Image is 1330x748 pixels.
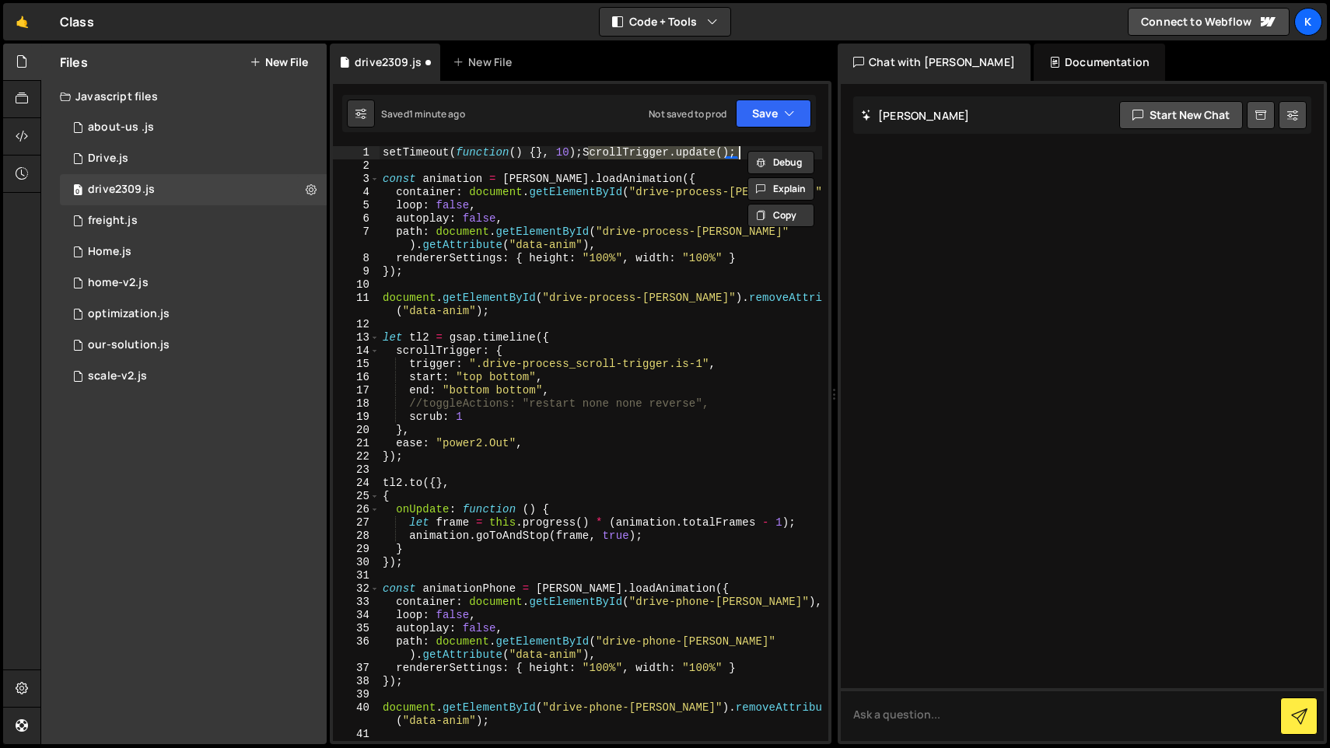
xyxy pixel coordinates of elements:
div: 6044/13107.js [60,143,327,174]
div: optimization.js [88,307,170,321]
button: Start new chat [1119,101,1243,129]
div: 30 [333,556,380,569]
button: Save [736,100,811,128]
div: Class [60,12,94,31]
button: Debug [747,151,814,174]
div: 12 [333,318,380,331]
div: our-solution.js [88,338,170,352]
div: 6044/13210.js [60,299,327,330]
div: 29 [333,543,380,556]
div: 3 [333,173,380,186]
div: Not saved to prod [649,107,726,121]
div: 13 [333,331,380,344]
a: Connect to Webflow [1128,8,1290,36]
div: 22 [333,450,380,463]
div: about-us .js [88,121,154,135]
div: 35 [333,622,380,635]
div: 4 [333,186,380,199]
div: drive2309.js [355,54,422,70]
div: 38 [333,675,380,688]
div: 36 [333,635,380,662]
div: 32 [333,582,380,596]
div: 15 [333,358,380,371]
div: 1 minute ago [409,107,465,121]
div: 25 [333,490,380,503]
div: 16 [333,371,380,384]
div: 6044/47149.js [60,174,327,205]
div: 11 [333,292,380,318]
div: 2 [333,159,380,173]
div: 28 [333,530,380,543]
a: 🤙 [3,3,41,40]
div: 33 [333,596,380,609]
div: 6044/19487.js [60,205,327,236]
div: 27 [333,516,380,530]
div: 17 [333,384,380,397]
button: Copy [747,204,814,227]
button: New File [250,56,308,68]
button: Code + Tools [600,8,730,36]
div: New File [453,54,518,70]
div: Chat with [PERSON_NAME] [838,44,1031,81]
div: Documentation [1034,44,1165,81]
div: 6044/37913.js [60,267,327,299]
a: K [1294,8,1322,36]
div: 6 [333,212,380,225]
div: 34 [333,609,380,622]
div: 8 [333,252,380,265]
div: Javascript files [41,81,327,112]
div: 26 [333,503,380,516]
div: 5 [333,199,380,212]
h2: [PERSON_NAME] [861,108,969,123]
div: 18 [333,397,380,411]
div: Home.js [88,245,131,259]
div: 20 [333,424,380,437]
div: 23 [333,463,380,477]
div: 6044/19293.js [60,330,327,361]
div: drive2309.js [88,183,155,197]
div: 31 [333,569,380,582]
div: 21 [333,437,380,450]
div: 39 [333,688,380,701]
div: 40 [333,701,380,728]
div: Saved [381,107,465,121]
div: scale-v2.js [88,369,147,383]
div: 6044/27934.js [60,361,327,392]
div: Drive.js [88,152,128,166]
button: Explain [747,177,814,201]
div: 24 [333,477,380,490]
div: 6044/11375.js [60,236,327,267]
div: 9 [333,265,380,278]
div: 41 [333,728,380,741]
div: 19 [333,411,380,424]
h2: Files [60,54,88,71]
div: 6044/13421.js [60,112,327,143]
div: 14 [333,344,380,358]
div: 10 [333,278,380,292]
div: 7 [333,225,380,252]
div: 1 [333,146,380,159]
div: freight.js [88,214,138,228]
span: 0 [73,185,82,197]
div: 37 [333,662,380,675]
div: home-v2.js [88,276,149,290]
